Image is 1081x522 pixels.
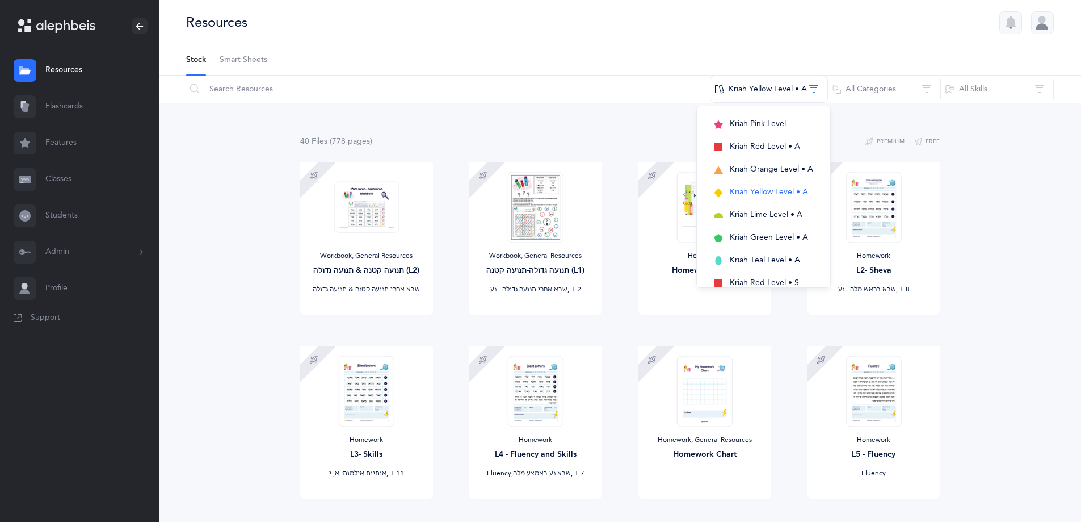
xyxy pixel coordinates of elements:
[490,285,567,293] span: ‫שבא אחרי תנועה גדולה - נע‬
[706,249,821,272] button: Kriah Teal Level • A
[706,204,821,227] button: Kriah Lime Level • A
[478,285,593,294] div: ‪, + 2‬
[730,256,800,265] span: Kriah Teal Level • A
[309,436,424,445] div: Homework
[706,136,821,158] button: Kriah Red Level • A
[478,449,593,461] div: L4 - Fluency and Skills
[817,436,931,445] div: Homework
[730,187,808,197] span: Kriah Yellow Level • A
[329,469,386,477] span: ‫אותיות אילמות: א, י‬
[827,76,941,103] button: All Categories
[478,436,593,445] div: Homework
[730,142,800,151] span: Kriah Red Level • A
[730,278,799,287] span: Kriah Red Level • S
[300,137,327,146] span: 40 File
[838,285,896,293] span: ‫שבא בראש מלה - נע‬
[309,265,424,277] div: תנועה קטנה & תנועה גדולה (L2)
[706,227,821,249] button: Kriah Green Level • A
[706,113,821,136] button: Kriah Pink Level
[507,356,563,427] img: Homework_L11_Skills%2BFlunecy-O-A-EN_Yellow_EN_thumbnail_1741229997.png
[334,181,399,233] img: Tenuah_Gedolah.Ketana-Workbook-SB_thumbnail_1685245466.png
[507,172,563,243] img: Alephbeis__%D7%AA%D7%A0%D7%95%D7%A2%D7%94_%D7%92%D7%93%D7%95%D7%9C%D7%94-%D7%A7%D7%98%D7%A0%D7%94...
[914,135,940,149] button: Free
[676,172,732,243] img: Homework-Cover-EN_thumbnail_1597602968.png
[846,356,901,427] img: Homework_L6_Fluency_Y_EN_thumbnail_1731220590.png
[478,265,593,277] div: תנועה גדולה-תנועה קטנה (L1)
[730,119,786,128] span: Kriah Pink Level
[706,272,821,295] button: Kriah Red Level • S
[817,469,931,478] div: Fluency
[730,233,808,242] span: Kriah Green Level • A
[309,469,424,478] div: ‪, + 11‬
[513,469,571,477] span: ‫שבא נע באמצע מלה‬
[186,76,710,103] input: Search Resources
[487,469,513,477] span: Fluency,
[817,265,931,277] div: L2- Sheva
[676,356,732,427] img: My_Homework_Chart_1_thumbnail_1716209946.png
[647,265,762,277] div: Homework Cover
[647,436,762,445] div: Homework, General Resources
[313,285,420,293] span: ‫שבא אחרי תנועה קטנה & תנועה גדולה‬
[817,252,931,261] div: Homework
[330,137,372,146] span: (778 page )
[478,469,593,478] div: ‪, + 7‬
[706,158,821,181] button: Kriah Orange Level • A
[338,356,394,427] img: Homework_L3_Skills_Y_EN_thumbnail_1741229587.png
[730,210,802,219] span: Kriah Lime Level • A
[706,181,821,204] button: Kriah Yellow Level • A
[367,137,370,146] span: s
[478,252,593,261] div: Workbook, General Resources
[186,13,247,32] div: Resources
[324,137,327,146] span: s
[940,76,1054,103] button: All Skills
[31,312,60,324] span: Support
[309,252,424,261] div: Workbook, General Resources
[647,449,762,461] div: Homework Chart
[710,76,828,103] button: Kriah Yellow Level • A
[220,55,267,66] span: Smart Sheets
[647,252,762,261] div: Homework
[865,135,905,149] button: Premium
[309,449,424,461] div: L3- Skills
[817,449,931,461] div: L5 - Fluency
[846,172,901,243] img: Homework_L8_Sheva_O-A_Yellow_EN_thumbnail_1754036707.png
[817,285,931,294] div: ‪, + 8‬
[730,165,813,174] span: Kriah Orange Level • A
